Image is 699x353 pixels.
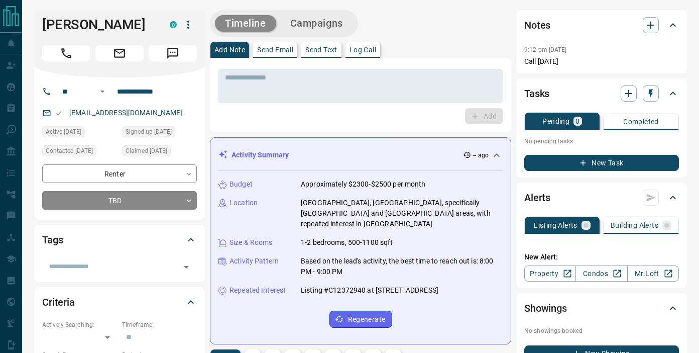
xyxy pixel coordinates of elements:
[170,21,177,28] div: condos.ca
[329,311,392,328] button: Regenerate
[473,151,489,160] p: -- ago
[231,150,289,160] p: Activity Summary
[126,146,167,156] span: Claimed [DATE]
[350,46,376,53] p: Log Call
[611,222,658,229] p: Building Alerts
[301,198,503,229] p: [GEOGRAPHIC_DATA], [GEOGRAPHIC_DATA], specifically [GEOGRAPHIC_DATA] and [GEOGRAPHIC_DATA] areas,...
[42,294,75,310] h2: Criteria
[229,256,279,267] p: Activity Pattern
[42,126,117,140] div: Sat Sep 13 2025
[524,81,679,106] div: Tasks
[280,15,353,32] button: Campaigns
[42,45,90,61] span: Call
[575,118,579,125] p: 0
[301,256,503,277] p: Based on the lead's activity, the best time to reach out is: 8:00 PM - 9:00 PM
[96,85,108,98] button: Open
[229,237,273,248] p: Size & Rooms
[55,110,62,117] svg: Email Valid
[575,266,627,282] a: Condos
[46,127,81,137] span: Active [DATE]
[229,285,286,296] p: Repeated Interest
[524,56,679,67] p: Call [DATE]
[301,285,438,296] p: Listing #C12372940 at [STREET_ADDRESS]
[524,186,679,210] div: Alerts
[623,118,659,125] p: Completed
[524,46,567,53] p: 9:12 pm [DATE]
[301,237,393,248] p: 1-2 bedrooms, 500-1100 sqft
[42,164,197,183] div: Renter
[214,46,245,53] p: Add Note
[524,155,679,171] button: New Task
[122,320,197,329] p: Timeframe:
[627,266,679,282] a: Mr.Loft
[257,46,293,53] p: Send Email
[42,232,63,248] h2: Tags
[42,290,197,314] div: Criteria
[542,118,569,125] p: Pending
[42,191,197,210] div: TBD
[218,146,503,164] div: Activity Summary-- ago
[524,17,550,33] h2: Notes
[126,127,172,137] span: Signed up [DATE]
[534,222,577,229] p: Listing Alerts
[524,134,679,149] p: No pending tasks
[179,260,193,274] button: Open
[305,46,337,53] p: Send Text
[524,300,567,316] h2: Showings
[122,126,197,140] div: Sat Sep 13 2025
[229,179,253,190] p: Budget
[524,13,679,37] div: Notes
[524,326,679,335] p: No showings booked
[149,45,197,61] span: Message
[524,85,549,102] h2: Tasks
[524,190,550,206] h2: Alerts
[46,146,93,156] span: Contacted [DATE]
[122,145,197,159] div: Sat Sep 13 2025
[95,45,144,61] span: Email
[524,252,679,262] p: New Alert:
[524,296,679,320] div: Showings
[42,17,155,33] h1: [PERSON_NAME]
[229,198,258,208] p: Location
[524,266,576,282] a: Property
[69,109,183,117] a: [EMAIL_ADDRESS][DOMAIN_NAME]
[42,320,117,329] p: Actively Searching:
[301,179,426,190] p: Approximately $2300-$2500 per month
[42,145,117,159] div: Sat Sep 13 2025
[215,15,276,32] button: Timeline
[42,228,197,252] div: Tags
